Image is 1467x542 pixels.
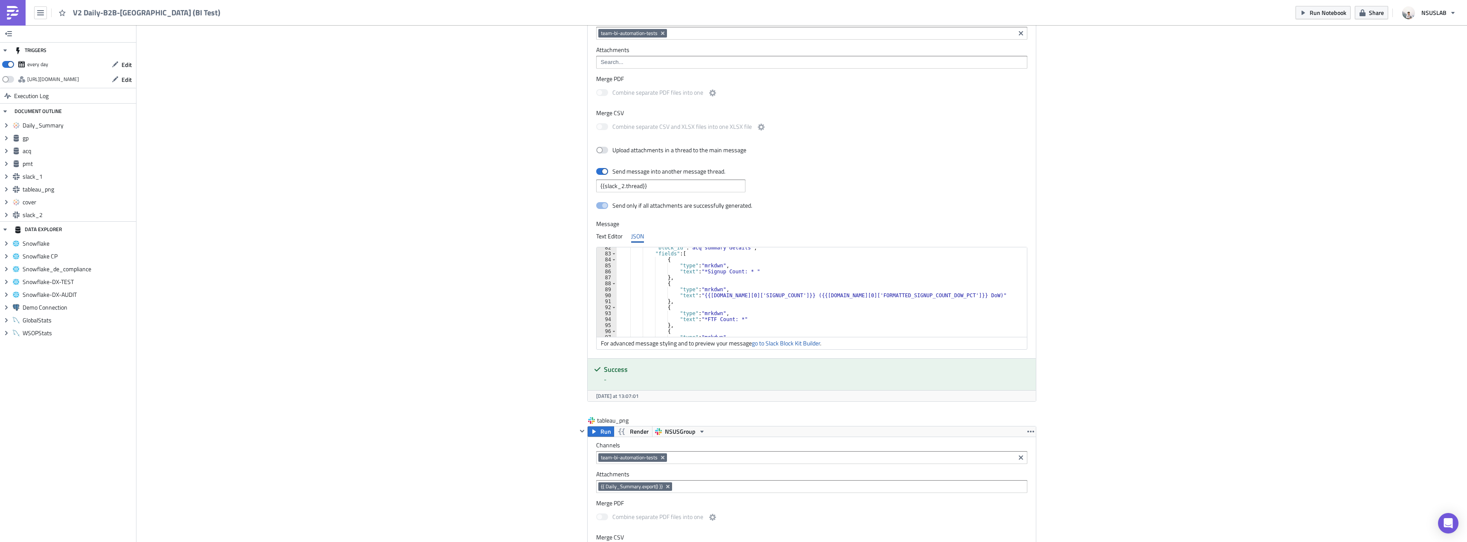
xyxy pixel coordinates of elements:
[73,8,221,17] span: V2 Daily-B2B-[GEOGRAPHIC_DATA] (BI Test)
[596,88,718,99] label: Combine separate PDF files into one
[23,122,134,129] span: Daily_Summary
[604,366,1029,373] h5: Success
[122,75,132,84] span: Edit
[597,310,617,316] div: 93
[596,533,1027,541] label: Merge CSV
[597,316,617,322] div: 94
[596,512,718,523] label: Combine separate PDF files into one
[1401,6,1416,20] img: Avatar
[27,73,79,86] div: https://pushmetrics.io/api/v1/report/AklOKmBlV1/webhook?token=d5cb0538c33946418711c61c5b90c0de
[14,222,62,237] div: DATA EXPLORER
[1016,452,1026,463] button: Clear selected items
[597,416,631,425] span: tableau_png
[600,426,611,437] span: Run
[596,75,1027,83] label: Merge PDF
[596,220,1027,228] label: Message
[597,293,617,299] div: 90
[23,134,134,142] span: gp
[597,299,617,304] div: 91
[107,73,136,86] button: Edit
[23,278,134,286] span: Snowflake-DX-TEST
[23,291,134,299] span: Snowflake-DX-AUDIT
[597,269,617,275] div: 86
[614,426,652,437] button: Render
[596,470,1027,478] label: Attachments
[597,281,617,287] div: 88
[23,160,134,168] span: pmt
[23,240,134,247] span: Snowflake
[596,146,746,154] label: Upload attachments in a thread to the main message
[659,29,667,38] button: Remove Tag
[1421,8,1447,17] span: NSUSLAB
[630,426,649,437] span: Render
[756,122,766,132] button: Combine separate CSV and XLSX files into one XLSX file
[597,337,1027,349] div: For advanced message styling and to preview your message .
[23,316,134,324] span: GlobalStats
[596,392,639,400] span: [DATE] at 13:07:01
[604,375,1029,384] div: -
[597,322,617,328] div: 95
[598,58,1024,67] input: Search...
[23,329,134,337] span: WSOPStats
[601,483,663,490] span: {{ Daily_Summary.export() }}
[23,252,134,260] span: Snowflake CP
[752,339,820,348] a: go to Slack Block Kit Builder
[14,43,46,58] div: TRIGGERS
[23,147,134,155] span: acq
[596,109,1027,117] label: Merge CSV
[3,3,445,10] body: Rich Text Area. Press ALT-0 for help.
[577,426,587,436] button: Hide content
[14,104,62,119] div: DOCUMENT OUTLINE
[1310,8,1346,17] span: Run Notebook
[597,257,617,263] div: 84
[597,304,617,310] div: 92
[596,168,726,175] label: Send message into another message thread.
[597,263,617,269] div: 85
[23,185,134,193] span: tableau_png
[631,230,644,243] div: JSON
[107,58,136,71] button: Edit
[612,202,752,209] div: Send only if all attachments are successfully generated.
[597,275,617,281] div: 87
[659,453,667,462] button: Remove Tag
[596,230,623,243] div: Text Editor
[588,426,614,437] button: Run
[27,58,48,71] div: every day
[23,173,134,180] span: slack_1
[597,287,617,293] div: 89
[23,304,134,311] span: Demo Connection
[665,426,696,437] span: NSUSGroup
[1016,28,1026,38] button: Clear selected items
[707,88,718,98] button: Combine separate PDF files into one
[122,60,132,69] span: Edit
[596,499,1027,507] label: Merge PDF
[597,328,617,334] div: 96
[601,30,658,37] span: team-bi-automation-tests
[14,88,49,104] span: Execution Log
[23,211,134,219] span: slack_2
[1369,8,1384,17] span: Share
[3,3,445,10] p: BI Automated Daily Reports - BR
[597,245,617,251] div: 82
[1296,6,1351,19] button: Run Notebook
[1438,513,1458,533] div: Open Intercom Messenger
[596,122,766,133] label: Combine separate CSV and XLSX files into one XLSX file
[652,426,708,437] button: NSUSGroup
[6,6,20,20] img: PushMetrics
[597,251,617,257] div: 83
[596,180,745,192] input: {{ slack_1.thread }}
[23,198,134,206] span: cover
[597,334,617,340] div: 97
[707,512,718,522] button: Combine separate PDF files into one
[23,265,134,273] span: Snowflake_de_compliance
[1397,3,1461,22] button: NSUSLAB
[596,46,1027,54] label: Attachments
[1355,6,1388,19] button: Share
[601,454,658,461] span: team-bi-automation-tests
[664,482,672,491] button: Remove Tag
[596,441,1027,449] label: Channels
